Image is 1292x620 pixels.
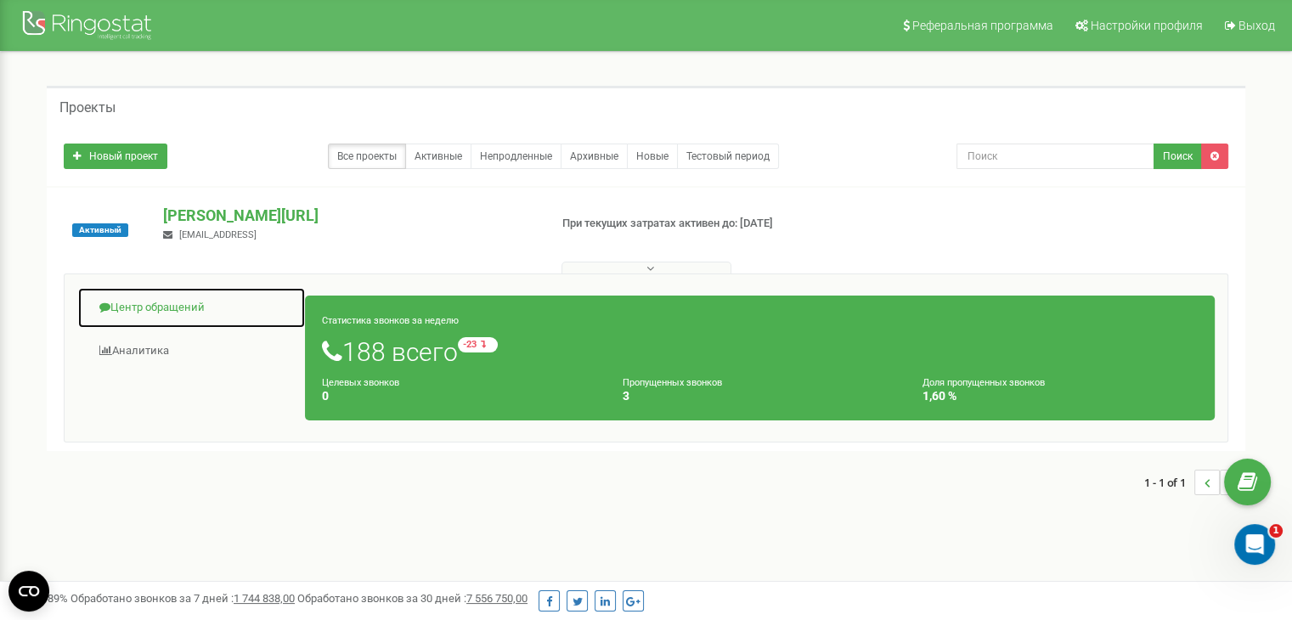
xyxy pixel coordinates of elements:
[1269,524,1283,538] span: 1
[1144,470,1194,495] span: 1 - 1 of 1
[912,19,1053,32] span: Реферальная программа
[562,216,834,232] p: При текущих затратах активен до: [DATE]
[471,144,561,169] a: Непродленные
[1144,453,1245,512] nav: ...
[72,223,128,237] span: Активный
[322,390,597,403] h4: 0
[956,144,1154,169] input: Поиск
[77,287,306,329] a: Центр обращений
[677,144,779,169] a: Тестовый период
[322,315,459,326] small: Статистика звонков за неделю
[179,229,257,240] span: [EMAIL_ADDRESS]
[623,377,722,388] small: Пропущенных звонков
[1238,19,1275,32] span: Выход
[297,592,528,605] span: Обработано звонков за 30 дней :
[627,144,678,169] a: Новые
[322,337,1198,366] h1: 188 всего
[1091,19,1203,32] span: Настройки профиля
[922,377,1045,388] small: Доля пропущенных звонков
[1234,524,1275,565] iframe: Intercom live chat
[163,205,534,227] p: [PERSON_NAME][URL]
[234,592,295,605] u: 1 744 838,00
[8,571,49,612] button: Open CMP widget
[1154,144,1202,169] button: Поиск
[322,377,399,388] small: Целевых звонков
[466,592,528,605] u: 7 556 750,00
[71,592,295,605] span: Обработано звонков за 7 дней :
[561,144,628,169] a: Архивные
[623,390,898,403] h4: 3
[328,144,406,169] a: Все проекты
[77,330,306,372] a: Аналитика
[59,100,116,116] h5: Проекты
[64,144,167,169] a: Новый проект
[405,144,471,169] a: Активные
[922,390,1198,403] h4: 1,60 %
[458,337,498,352] small: -23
